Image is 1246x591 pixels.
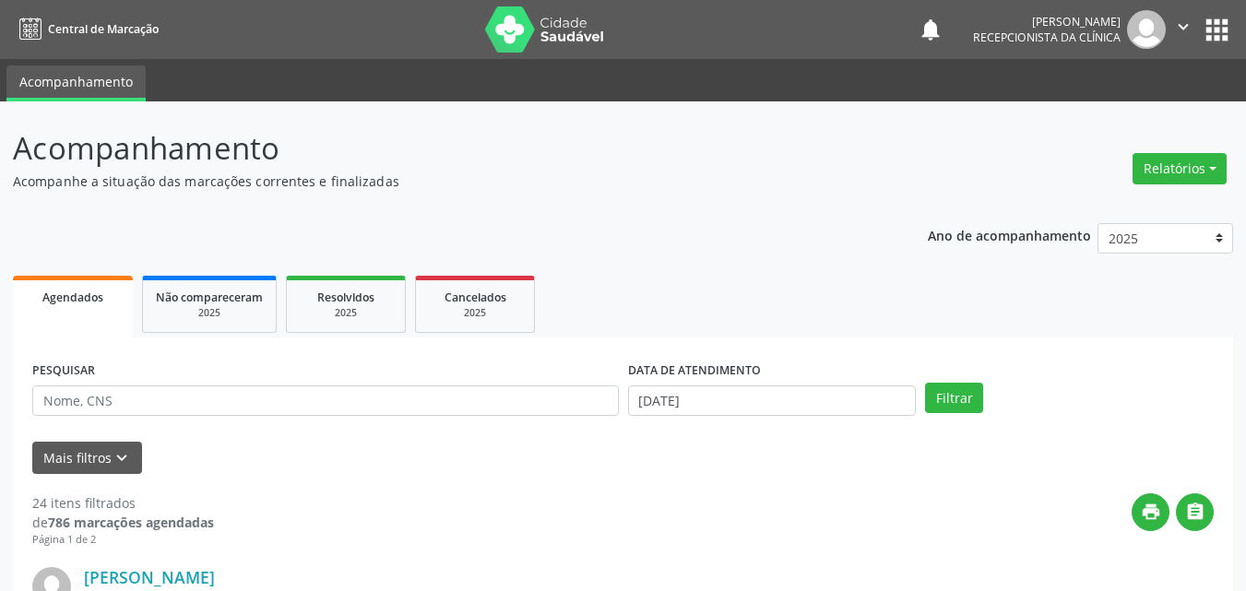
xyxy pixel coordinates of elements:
div: 24 itens filtrados [32,493,214,513]
span: Recepcionista da clínica [973,30,1121,45]
div: 2025 [300,306,392,320]
i:  [1185,502,1205,522]
div: 2025 [156,306,263,320]
a: Acompanhamento [6,65,146,101]
p: Ano de acompanhamento [928,223,1091,246]
strong: 786 marcações agendadas [48,514,214,531]
a: [PERSON_NAME] [84,567,215,587]
span: Central de Marcação [48,21,159,37]
input: Nome, CNS [32,385,619,417]
button: Mais filtroskeyboard_arrow_down [32,442,142,474]
button: notifications [918,17,943,42]
p: Acompanhe a situação das marcações correntes e finalizadas [13,171,867,191]
i: print [1141,502,1161,522]
span: Agendados [42,290,103,305]
button: Relatórios [1133,153,1227,184]
i:  [1173,17,1193,37]
button:  [1166,10,1201,49]
div: [PERSON_NAME] [973,14,1121,30]
div: 2025 [429,306,521,320]
div: Página 1 de 2 [32,532,214,548]
label: PESQUISAR [32,357,95,385]
input: Selecione um intervalo [628,385,917,417]
div: de [32,513,214,532]
span: Resolvidos [317,290,374,305]
img: img [1127,10,1166,49]
span: Não compareceram [156,290,263,305]
button: Filtrar [925,383,983,414]
label: DATA DE ATENDIMENTO [628,357,761,385]
i: keyboard_arrow_down [112,448,132,468]
button:  [1176,493,1214,531]
p: Acompanhamento [13,125,867,171]
span: Cancelados [445,290,506,305]
button: print [1132,493,1169,531]
button: apps [1201,14,1233,46]
a: Central de Marcação [13,14,159,44]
